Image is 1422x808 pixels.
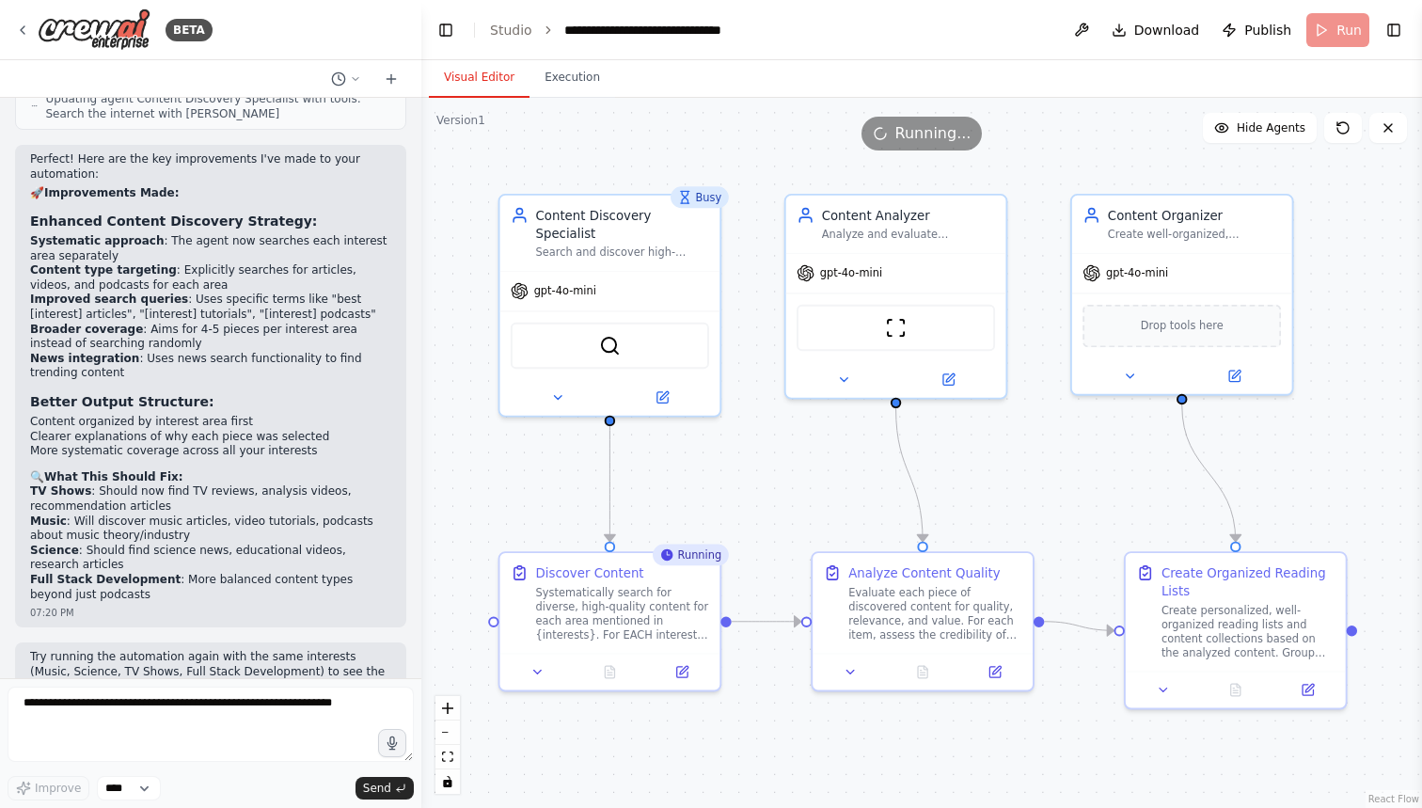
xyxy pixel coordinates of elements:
div: Analyze and evaluate discovered content for quality, relevance, and alignment with {interests}, e... [822,228,995,242]
strong: TV Shows [30,484,91,498]
g: Edge from 711bd537-5bf4-43f7-9ebf-387d79799333 to d365b563-33ab-4d3f-baab-fb02069cad85 [732,612,801,630]
img: Logo [38,8,150,51]
strong: Systematic approach [30,234,164,247]
button: Download [1104,13,1208,47]
span: gpt-4o-mini [820,266,882,280]
button: Publish [1214,13,1299,47]
li: : Uses news search functionality to find trending content [30,352,391,381]
li: : More balanced content types beyond just podcasts [30,573,391,602]
div: Content AnalyzerAnalyze and evaluate discovered content for quality, relevance, and alignment wit... [784,194,1008,400]
span: gpt-4o-mini [1106,266,1168,280]
button: Hide left sidebar [433,17,459,43]
span: Improve [35,781,81,796]
span: Send [363,781,391,796]
g: Edge from e39b19a6-fa75-4305-ad7b-91407609fe67 to 3aa7e435-40c8-47ea-92bd-f3ce49a3b05c [1173,404,1244,541]
div: Create personalized, well-organized reading lists and content collections based on the analyzed c... [1161,603,1335,660]
button: Open in side panel [651,661,712,683]
div: 07:20 PM [30,606,391,620]
button: Open in side panel [964,661,1025,683]
span: Publish [1244,21,1291,40]
div: Analyze Content Quality [848,563,1000,581]
li: Content organized by interest area first [30,415,391,430]
span: Drop tools here [1141,317,1224,335]
div: Running [653,545,729,566]
strong: Improved search queries [30,293,188,306]
strong: What This Should Fix: [44,470,183,483]
div: Analyze Content QualityEvaluate each piece of discovered content for quality, relevance, and valu... [811,551,1035,691]
a: React Flow attribution [1368,794,1419,804]
h2: 🔍 [30,470,391,485]
nav: breadcrumb [490,21,776,40]
span: Running... [895,122,972,145]
button: No output available [1198,679,1273,701]
div: Create Organized Reading ListsCreate personalized, well-organized reading lists and content colle... [1124,551,1348,709]
div: Busy [671,186,729,208]
strong: Improvements Made: [44,186,180,199]
li: Clearer explanations of why each piece was selected [30,430,391,445]
strong: News integration [30,352,139,365]
div: RunningDiscover ContentSystematically search for diverse, high-quality content for each area ment... [498,551,722,691]
img: ScrapeWebsiteTool [885,317,907,339]
img: SerperDevTool [599,335,621,356]
li: : Explicitly searches for articles, videos, and podcasts for each area [30,263,391,293]
button: zoom in [435,696,460,721]
button: No output available [572,661,647,683]
div: Search and discover high-quality articles, videos, and podcasts related to {interests} from vario... [536,246,709,260]
div: Version 1 [436,113,485,128]
strong: Broader coverage [30,323,143,336]
li: : Aims for 4-5 pieces per interest area instead of searching randomly [30,323,391,352]
g: Edge from 75cf4711-d66f-4c34-8f93-d9db6fc236c7 to d365b563-33ab-4d3f-baab-fb02069cad85 [887,408,932,542]
g: Edge from 0c64f798-953a-45ba-aeaf-792c6e252441 to 711bd537-5bf4-43f7-9ebf-387d79799333 [601,408,619,542]
div: Content Analyzer [822,206,995,224]
button: zoom out [435,721,460,745]
div: Content Organizer [1108,206,1281,224]
div: Create Organized Reading Lists [1161,563,1335,599]
span: gpt-4o-mini [534,284,596,298]
li: More systematic coverage across all your interests [30,444,391,459]
div: Evaluate each piece of discovered content for quality, relevance, and value. For each item, asses... [848,585,1021,642]
li: : Will discover music articles, video tutorials, podcasts about music theory/industry [30,515,391,544]
button: Execution [529,58,615,98]
div: Systematically search for diverse, high-quality content for each area mentioned in {interests}. F... [536,585,709,642]
button: Open in side panel [611,387,712,408]
span: Download [1134,21,1200,40]
button: Switch to previous chat [324,68,369,90]
div: BusyContent Discovery SpecialistSearch and discover high-quality articles, videos, and podcasts r... [498,194,722,418]
div: Content OrganizerCreate well-organized, personalized reading lists and content collections based ... [1070,194,1294,396]
button: Visual Editor [429,58,529,98]
strong: Enhanced Content Discovery Strategy: [30,214,317,229]
button: Hide Agents [1203,113,1317,143]
button: No output available [885,661,960,683]
strong: Science [30,544,79,557]
button: Open in side panel [897,369,998,390]
button: Click to speak your automation idea [378,729,406,757]
p: Perfect! Here are the key improvements I've made to your automation: [30,152,391,182]
button: Open in side panel [1277,679,1338,701]
span: Updating agent Content Discovery Specialist with tools: Search the internet with [PERSON_NAME] [45,91,390,121]
li: : Should find science news, educational videos, research articles [30,544,391,573]
button: Start a new chat [376,68,406,90]
p: Try running the automation again with the same interests (Music, Science, TV Shows, Full Stack De... [30,650,391,723]
button: toggle interactivity [435,769,460,794]
li: : The agent now searches each interest area separately [30,234,391,263]
strong: Content type targeting [30,263,177,277]
li: : Uses specific terms like "best [interest] articles", "[interest] tutorials", "[interest] podcasts" [30,293,391,322]
strong: Music [30,515,67,528]
li: : Should now find TV reviews, analysis videos, recommendation articles [30,484,391,514]
g: Edge from d365b563-33ab-4d3f-baab-fb02069cad85 to 3aa7e435-40c8-47ea-92bd-f3ce49a3b05c [1044,612,1114,640]
div: BETA [166,19,213,41]
div: Discover Content [536,563,644,581]
div: Content Discovery Specialist [536,206,709,242]
div: React Flow controls [435,696,460,794]
button: Show right sidebar [1381,17,1407,43]
button: Open in side panel [1184,365,1285,387]
h2: 🚀 [30,186,391,201]
button: Improve [8,776,89,800]
button: fit view [435,745,460,769]
span: Hide Agents [1237,120,1305,135]
button: Send [355,777,414,800]
div: Create well-organized, personalized reading lists and content collections based on analyzed conte... [1108,228,1281,242]
strong: Better Output Structure: [30,394,214,409]
strong: Full Stack Development [30,573,181,586]
a: Studio [490,23,532,38]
